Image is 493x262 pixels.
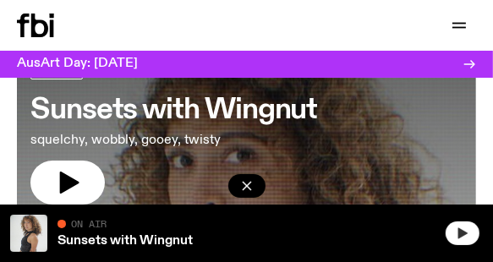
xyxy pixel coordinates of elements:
h3: Sunsets with Wingnut [30,96,317,123]
h3: AusArt Day: [DATE] [17,57,138,70]
span: On Air [71,218,107,229]
p: squelchy, wobbly, gooey, twisty [30,130,317,150]
a: Sunsets with Wingnutsquelchy, wobbly, gooey, twisty [30,57,317,205]
a: Sunsets with Wingnut [58,234,193,248]
img: Tangela looks past her left shoulder into the camera with an inquisitive look. She is wearing a s... [10,215,47,252]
